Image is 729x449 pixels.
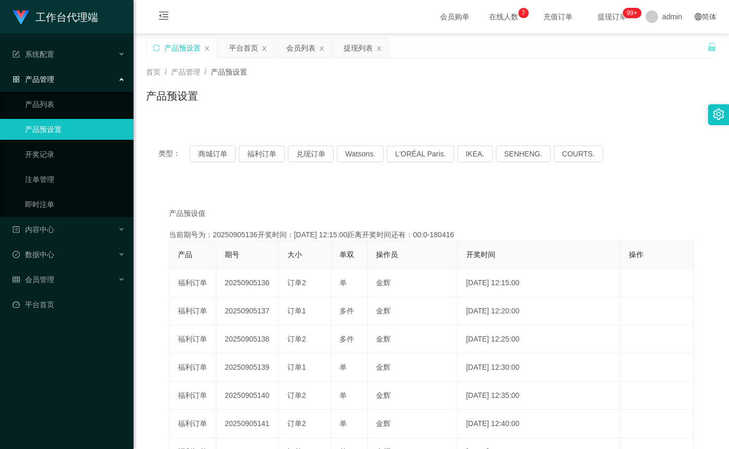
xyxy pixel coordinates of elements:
i: 图标: close [376,45,382,52]
span: 订单1 [287,363,306,371]
span: 订单2 [287,335,306,343]
button: SENHENG. [496,145,551,162]
p: 7 [522,8,526,18]
td: 20250905138 [216,325,279,354]
button: COURTS. [554,145,603,162]
span: 首页 [146,68,161,76]
h1: 工作台代理端 [35,1,98,34]
sup: 7 [518,8,529,18]
td: 20250905137 [216,297,279,325]
sup: 1072 [623,8,641,18]
td: 金辉 [368,410,458,438]
span: 期号 [225,250,239,259]
i: 图标: check-circle-o [13,251,20,258]
img: logo.9652507e.png [13,10,29,25]
i: 图标: unlock [707,42,716,52]
h1: 产品预设置 [146,88,198,104]
a: 产品列表 [25,94,125,115]
td: [DATE] 12:15:00 [458,269,621,297]
i: 图标: profile [13,226,20,233]
td: 福利订单 [169,269,216,297]
td: 金辉 [368,269,458,297]
td: 20250905141 [216,410,279,438]
i: 图标: close [204,45,210,52]
i: 图标: setting [713,108,724,120]
i: 图标: close [261,45,268,52]
div: 平台首页 [229,38,258,58]
a: 产品预设置 [25,119,125,140]
span: 内容中心 [13,225,54,234]
span: 会员管理 [13,275,54,284]
i: 图标: table [13,276,20,283]
a: 注单管理 [25,169,125,190]
i: 图标: close [319,45,325,52]
span: 产品预设值 [169,208,205,219]
td: 20250905140 [216,382,279,410]
i: 图标: sync [153,44,160,52]
td: [DATE] 12:25:00 [458,325,621,354]
td: 福利订单 [169,382,216,410]
span: 提现订单 [592,13,632,20]
i: 图标: menu-fold [146,1,181,34]
td: 金辉 [368,382,458,410]
span: 产品管理 [13,75,54,83]
span: 多件 [339,307,354,315]
td: 金辉 [368,297,458,325]
span: / [204,68,206,76]
a: 开奖记录 [25,144,125,165]
span: 订单2 [287,419,306,428]
td: 金辉 [368,354,458,382]
a: 图标: dashboard平台首页 [13,294,125,315]
span: 单双 [339,250,354,259]
div: 提现列表 [344,38,373,58]
span: 订单2 [287,278,306,287]
td: 福利订单 [169,410,216,438]
button: 商城订单 [190,145,236,162]
span: 单 [339,278,347,287]
span: 产品 [178,250,192,259]
span: / [165,68,167,76]
span: 系统配置 [13,50,54,58]
td: 福利订单 [169,325,216,354]
button: 福利订单 [239,145,285,162]
a: 工作台代理端 [13,13,98,21]
i: 图标: form [13,51,20,58]
span: 产品预设置 [211,68,247,76]
span: 类型： [159,145,190,162]
td: [DATE] 12:35:00 [458,382,621,410]
span: 单 [339,419,347,428]
div: 会员列表 [286,38,315,58]
td: 20250905136 [216,269,279,297]
span: 充值订单 [538,13,578,20]
td: 福利订单 [169,354,216,382]
span: 产品管理 [171,68,200,76]
span: 订单1 [287,307,306,315]
div: 产品预设置 [164,38,201,58]
span: 单 [339,391,347,399]
button: IKEA. [457,145,493,162]
span: 大小 [287,250,302,259]
span: 单 [339,363,347,371]
span: 操作 [629,250,643,259]
span: 操作员 [376,250,398,259]
a: 即时注单 [25,194,125,215]
span: 订单2 [287,391,306,399]
div: 当前期号为：20250905136开奖时间：[DATE] 12:15:00距离开奖时间还有：00:0-180416 [169,229,694,240]
span: 开奖时间 [466,250,495,259]
td: [DATE] 12:40:00 [458,410,621,438]
button: L'ORÉAL Paris. [387,145,454,162]
span: 在线人数 [484,13,524,20]
td: 金辉 [368,325,458,354]
td: [DATE] 12:20:00 [458,297,621,325]
i: 图标: appstore-o [13,76,20,83]
span: 多件 [339,335,354,343]
i: 图标: global [695,13,702,20]
span: 数据中心 [13,250,54,259]
td: 20250905139 [216,354,279,382]
button: 兑现订单 [288,145,334,162]
button: Watsons. [337,145,384,162]
td: 福利订单 [169,297,216,325]
td: [DATE] 12:30:00 [458,354,621,382]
